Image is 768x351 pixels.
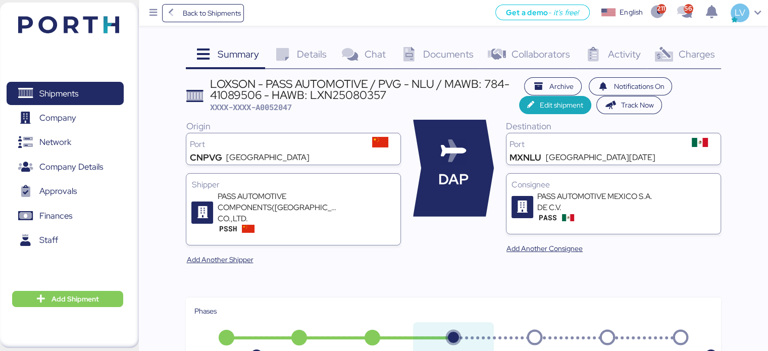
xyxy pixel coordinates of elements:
a: Shipments [7,82,124,105]
span: Documents [423,47,474,61]
span: Company Details [39,160,103,174]
span: Company [39,111,76,125]
button: Add Another Shipper [178,250,261,269]
span: XXXX-XXXX-A0052047 [210,102,292,112]
div: English [620,7,643,18]
div: Port [509,140,683,148]
span: DAP [438,169,469,190]
div: CNPVG [189,154,222,162]
span: Network [39,135,71,149]
span: Staff [39,233,58,247]
a: Approvals [7,180,124,203]
div: Destination [506,120,721,133]
span: Activity [608,47,641,61]
span: Notifications On [613,80,664,92]
div: Consignee [511,179,715,191]
span: Approvals [39,184,77,198]
div: Shipper [191,179,395,191]
div: PASS AUTOMOTIVE COMPONENTS([GEOGRAPHIC_DATA]) CO.,LTD. [217,191,338,224]
a: Company [7,107,124,130]
span: Summary [218,47,259,61]
div: [GEOGRAPHIC_DATA] [226,154,310,162]
div: Phases [194,306,712,317]
span: LV [735,6,745,19]
span: Shipments [39,86,78,101]
span: Add Another Shipper [186,254,253,266]
span: Edit shipment [540,99,583,111]
button: Add Another Consignee [498,239,591,258]
span: Collaborators [511,47,570,61]
span: Finances [39,209,72,223]
button: Archive [524,77,582,95]
div: PASS AUTOMOTIVE MEXICO S.A. DE C.V. [537,191,658,213]
button: Notifications On [589,77,673,95]
button: Track Now [596,96,662,114]
span: Add Another Consignee [506,242,583,255]
button: Edit shipment [519,96,591,114]
div: MXNLU [509,154,541,162]
span: Track Now [621,99,654,111]
a: Company Details [7,156,124,179]
div: Origin [186,120,401,133]
a: Finances [7,205,124,228]
a: Network [7,131,124,154]
button: Add Shipment [12,291,123,307]
div: [GEOGRAPHIC_DATA][DATE] [546,154,655,162]
span: Add Shipment [52,293,99,305]
a: Staff [7,229,124,252]
span: Details [297,47,327,61]
span: Archive [549,80,574,92]
button: Menu [145,5,162,22]
div: LOXSON - PASS AUTOMOTIVE / PVG - NLU / MAWB: 784-41089506 - HAWB: LXN25080357 [210,78,519,101]
span: Charges [678,47,714,61]
span: Chat [364,47,385,61]
div: Port [189,140,363,148]
span: Back to Shipments [182,7,240,19]
a: Back to Shipments [162,4,244,22]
